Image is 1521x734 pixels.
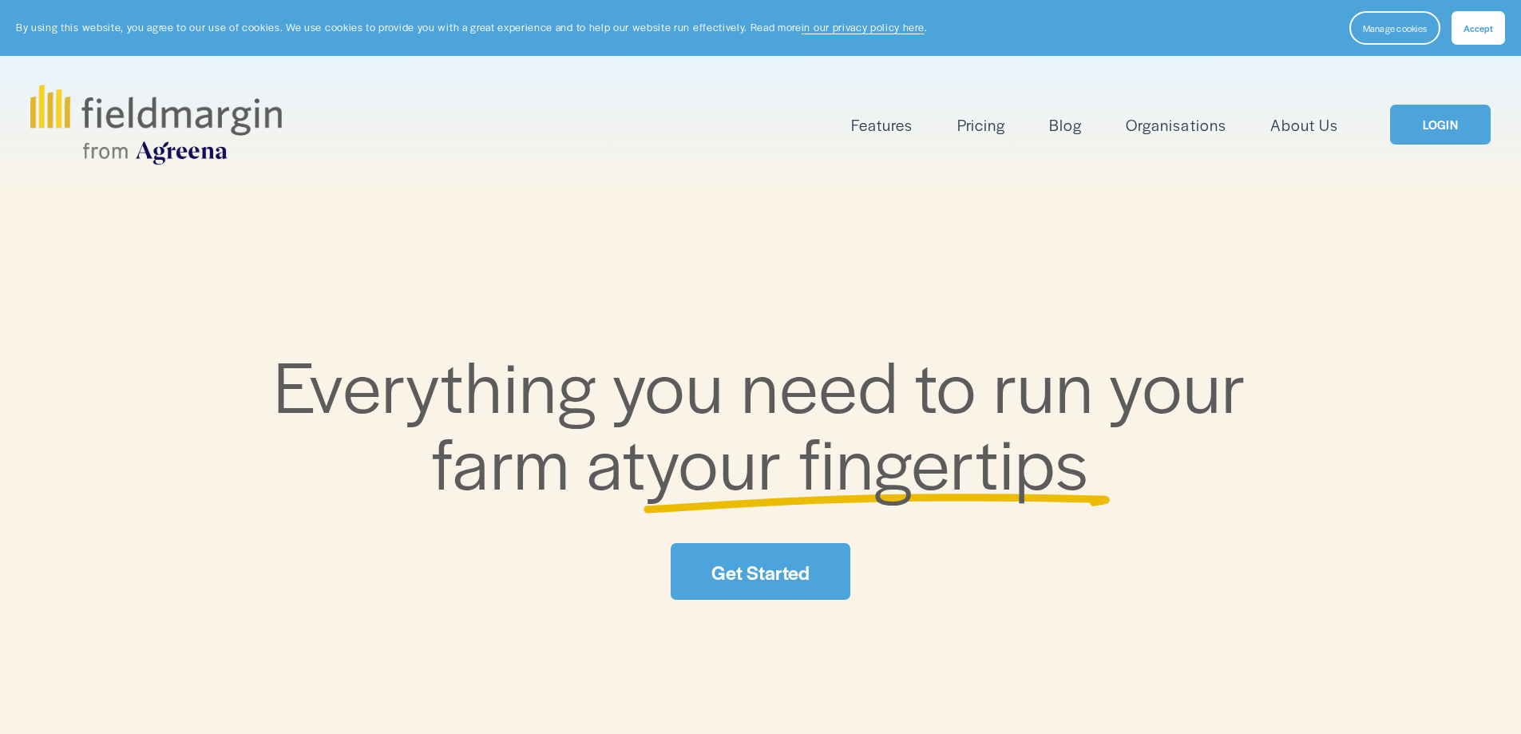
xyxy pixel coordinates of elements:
a: Get Started [671,543,850,600]
a: About Us [1270,112,1338,138]
span: Features [851,113,913,137]
a: Pricing [957,112,1005,138]
button: Manage cookies [1349,11,1440,45]
a: LOGIN [1390,105,1491,145]
span: Accept [1464,22,1493,34]
a: Organisations [1126,112,1226,138]
span: your fingertips [646,411,1089,510]
img: fieldmargin.com [30,85,281,165]
a: in our privacy policy here [802,20,925,34]
button: Accept [1452,11,1505,45]
span: Manage cookies [1363,22,1427,34]
a: folder dropdown [851,112,913,138]
span: Everything you need to run your farm at [274,334,1263,510]
p: By using this website, you agree to our use of cookies. We use cookies to provide you with a grea... [16,20,927,35]
a: Blog [1049,112,1082,138]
